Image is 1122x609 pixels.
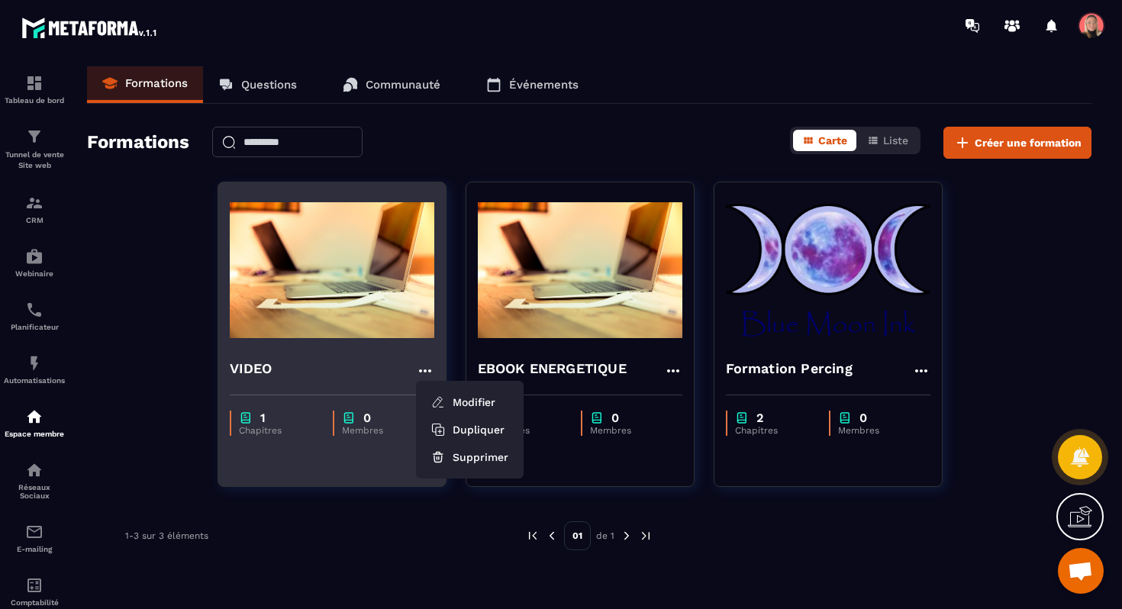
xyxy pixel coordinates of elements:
p: Espace membre [4,430,65,438]
img: logo [21,14,159,41]
p: Membres [838,425,915,436]
img: accountant [25,576,44,594]
a: schedulerschedulerPlanificateur [4,289,65,343]
span: Créer une formation [975,135,1082,150]
a: Formations [87,66,203,103]
p: CRM [4,216,65,224]
img: chapter [239,411,253,425]
button: Dupliquer [422,416,517,443]
p: Automatisations [4,376,65,385]
h2: Formations [87,127,189,159]
img: automations [25,354,44,372]
p: Planificateur [4,323,65,331]
img: chapter [590,411,604,425]
a: Questions [203,66,312,103]
a: automationsautomationsAutomatisations [4,343,65,396]
p: Membres [342,425,419,436]
a: formationformationTableau de bord [4,63,65,116]
img: next [639,529,653,543]
div: Ouvrir le chat [1058,548,1104,594]
h4: VIDEO [230,358,272,379]
a: social-networksocial-networkRéseaux Sociaux [4,449,65,511]
p: Tunnel de vente Site web [4,150,65,171]
span: Liste [883,134,908,147]
img: next [620,529,634,543]
p: de 1 [596,530,614,542]
h4: Formation Percing [726,358,853,379]
button: Liste [858,130,917,151]
img: prev [526,529,540,543]
img: automations [25,247,44,266]
a: formation-backgroundEBOOK ENERGETIQUEchapter1Chapitreschapter0Membres [466,182,714,506]
p: 0 [611,411,619,425]
button: Modifier [422,388,517,416]
p: Chapitres [735,425,814,436]
p: 1-3 sur 3 éléments [125,530,208,541]
p: Formations [125,76,188,90]
img: formation [25,74,44,92]
h4: EBOOK ENERGETIQUE [478,358,627,379]
p: 2 [756,411,763,425]
img: formation-background [478,194,682,346]
a: formation-backgroundVIDEOModifierDupliquerSupprimerchapter1Chapitreschapter0Membres [218,182,466,506]
p: Membres [590,425,667,436]
a: Événements [471,66,594,103]
img: email [25,523,44,541]
p: 0 [363,411,371,425]
img: chapter [838,411,852,425]
img: formation-background [726,194,930,346]
p: 01 [564,521,591,550]
p: Webinaire [4,269,65,278]
a: automationsautomationsWebinaire [4,236,65,289]
img: chapter [342,411,356,425]
p: Réseaux Sociaux [4,483,65,500]
a: formationformationCRM [4,182,65,236]
span: Carte [818,134,847,147]
img: formation [25,194,44,212]
p: E-mailing [4,545,65,553]
a: Communauté [327,66,456,103]
a: emailemailE-mailing [4,511,65,565]
p: 1 [260,411,266,425]
a: formationformationTunnel de vente Site web [4,116,65,182]
p: Tableau de bord [4,96,65,105]
img: formation [25,127,44,146]
a: automationsautomationsEspace membre [4,396,65,449]
img: scheduler [25,301,44,319]
button: Carte [793,130,856,151]
p: Chapitres [239,425,318,436]
p: Communauté [366,78,440,92]
img: chapter [735,411,749,425]
img: automations [25,408,44,426]
img: prev [545,529,559,543]
p: 0 [859,411,867,425]
button: Créer une formation [943,127,1091,159]
button: Supprimer [422,443,517,471]
p: Chapitres [487,425,566,436]
p: Comptabilité [4,598,65,607]
img: social-network [25,461,44,479]
img: formation-background [230,194,434,346]
p: Événements [509,78,579,92]
p: Questions [241,78,297,92]
a: formation-backgroundFormation Percingchapter2Chapitreschapter0Membres [714,182,962,506]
